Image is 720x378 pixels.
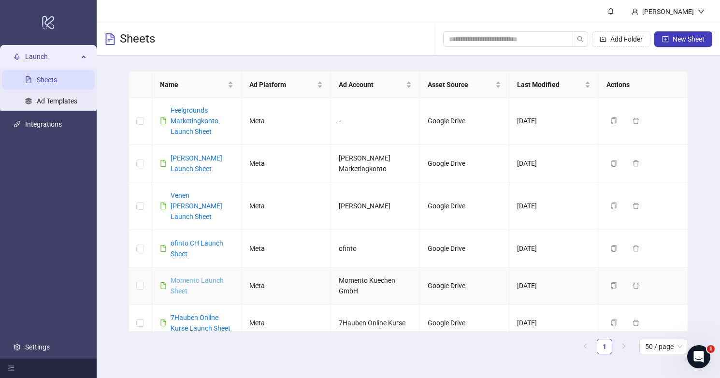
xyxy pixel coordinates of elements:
span: copy [610,245,617,252]
span: Launch [25,47,78,66]
th: Actions [599,72,688,98]
span: file [160,245,167,252]
span: right [621,343,627,349]
td: Momento Kuechen GmbH [331,267,420,305]
td: Google Drive [420,230,509,267]
td: Meta [242,97,331,145]
a: 7Hauben Online Kurse Launch Sheet [171,314,230,332]
span: 1 [707,345,715,353]
td: Google Drive [420,267,509,305]
a: [PERSON_NAME] Launch Sheet [171,154,222,173]
td: Google Drive [420,305,509,342]
a: Settings [25,343,50,351]
span: delete [633,203,639,209]
span: search [577,36,584,43]
th: Ad Account [331,72,420,98]
button: Add Folder [592,31,650,47]
span: file [160,117,167,124]
div: [PERSON_NAME] [638,6,698,17]
a: Ad Templates [37,97,77,105]
span: delete [633,117,639,124]
span: copy [610,203,617,209]
span: Add Folder [610,35,643,43]
button: right [616,339,632,354]
span: menu-fold [8,365,14,372]
span: delete [633,160,639,167]
a: 1 [597,339,612,354]
span: copy [610,282,617,289]
h3: Sheets [120,31,155,47]
span: copy [610,117,617,124]
span: delete [633,245,639,252]
td: [DATE] [509,305,599,342]
span: file [160,320,167,326]
td: [PERSON_NAME] [331,182,420,230]
span: Name [160,79,226,90]
a: Integrations [25,120,62,128]
td: [DATE] [509,230,599,267]
span: Ad Platform [249,79,315,90]
span: bell [607,8,614,15]
button: left [577,339,593,354]
td: - [331,97,420,145]
span: file [160,203,167,209]
td: Google Drive [420,145,509,182]
th: Ad Platform [242,72,331,98]
li: Previous Page [577,339,593,354]
span: left [582,343,588,349]
td: [PERSON_NAME] Marketingkonto [331,145,420,182]
span: 50 / page [645,339,682,354]
span: rocket [14,53,20,60]
span: plus-square [662,36,669,43]
span: folder-add [600,36,606,43]
a: Venen [PERSON_NAME] Launch Sheet [171,191,222,220]
th: Last Modified [509,72,599,98]
div: Page Size [639,339,688,354]
span: New Sheet [673,35,705,43]
td: [DATE] [509,267,599,305]
span: down [698,8,705,15]
iframe: Intercom live chat [687,345,710,368]
td: [DATE] [509,182,599,230]
a: ofinto CH Launch Sheet [171,239,223,258]
a: Momento Launch Sheet [171,276,224,295]
span: user [632,8,638,15]
td: Google Drive [420,182,509,230]
th: Asset Source [420,72,509,98]
span: copy [610,320,617,326]
td: 7Hauben Online Kurse [331,305,420,342]
a: Sheets [37,76,57,84]
span: file [160,282,167,289]
td: Meta [242,305,331,342]
span: delete [633,320,639,326]
td: Google Drive [420,97,509,145]
td: [DATE] [509,145,599,182]
td: Meta [242,145,331,182]
td: ofinto [331,230,420,267]
td: Meta [242,182,331,230]
span: file-text [104,33,116,45]
span: Asset Source [428,79,493,90]
li: Next Page [616,339,632,354]
span: file [160,160,167,167]
span: copy [610,160,617,167]
th: Name [152,72,242,98]
td: [DATE] [509,97,599,145]
span: Last Modified [517,79,583,90]
span: Ad Account [339,79,404,90]
td: Meta [242,230,331,267]
span: delete [633,282,639,289]
a: Feelgrounds Marketingkonto Launch Sheet [171,106,218,135]
button: New Sheet [654,31,712,47]
td: Meta [242,267,331,305]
